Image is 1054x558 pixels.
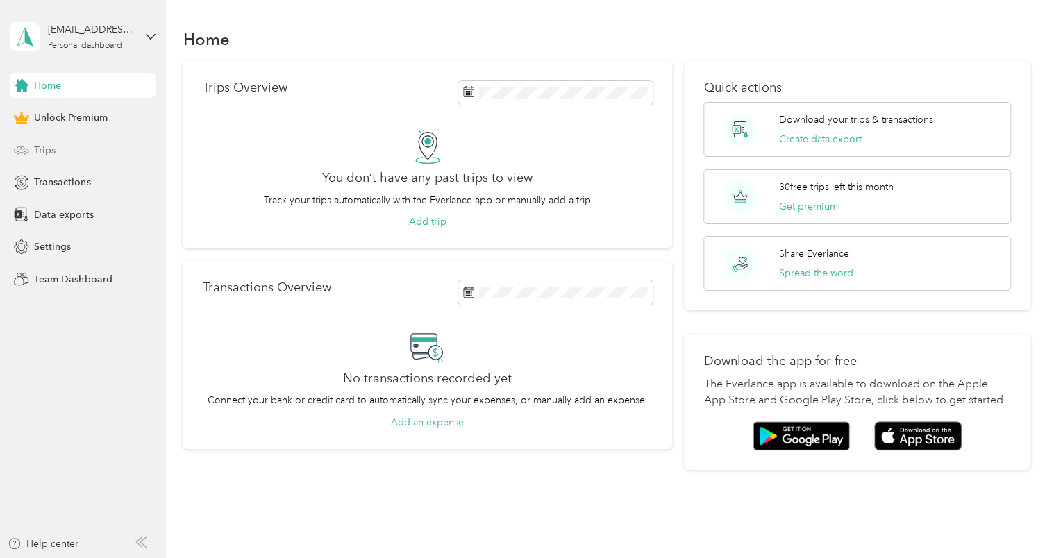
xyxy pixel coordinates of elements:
span: Unlock Premium [34,110,107,125]
p: Download the app for free [703,354,1010,369]
h2: You don’t have any past trips to view [322,171,533,185]
span: Data exports [34,208,93,222]
p: The Everlance app is available to download on the Apple App Store and Google Play Store, click be... [703,376,1010,409]
p: Connect your bank or credit card to automatically sync your expenses, or manually add an expense. [208,393,648,407]
button: Get premium [779,199,838,214]
button: Add an expense [391,415,464,430]
p: Quick actions [703,81,1010,95]
img: App store [874,421,962,451]
span: Transactions [34,175,90,189]
button: Spread the word [779,266,853,280]
div: Personal dashboard [48,42,122,50]
span: Settings [34,239,71,254]
p: Share Everlance [779,246,849,261]
div: [EMAIL_ADDRESS][DOMAIN_NAME] [48,22,135,37]
h2: No transactions recorded yet [343,371,512,386]
p: Download your trips & transactions [779,112,933,127]
iframe: Everlance-gr Chat Button Frame [976,480,1054,558]
button: Add trip [409,214,446,229]
img: Google play [753,421,850,450]
p: Track your trips automatically with the Everlance app or manually add a trip [264,193,591,208]
span: Team Dashboard [34,272,112,287]
span: Home [34,78,61,93]
p: Trips Overview [202,81,287,95]
button: Help center [8,536,78,551]
span: Trips [34,143,56,158]
p: Transactions Overview [202,280,331,295]
h1: Home [183,32,229,46]
button: Create data export [779,132,862,146]
p: 30 free trips left this month [779,180,894,194]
